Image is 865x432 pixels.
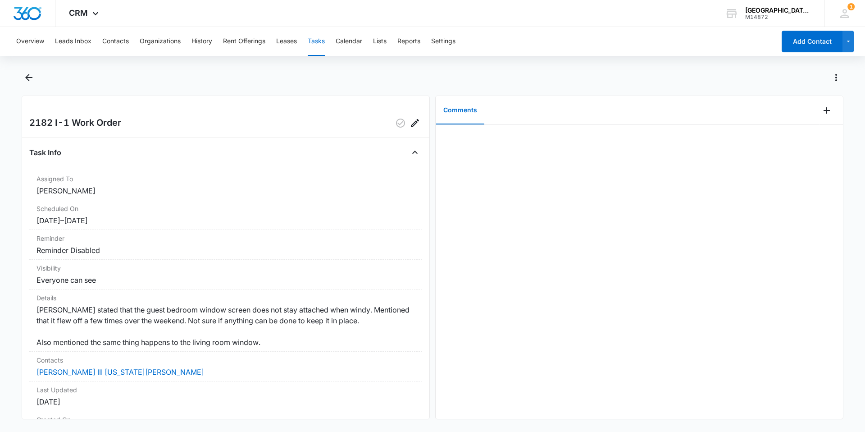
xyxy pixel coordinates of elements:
button: Leases [276,27,297,56]
div: account name [745,7,811,14]
div: notifications count [847,3,855,10]
dt: Scheduled On [36,204,415,213]
button: Close [408,145,422,160]
dd: Reminder Disabled [36,245,415,256]
dt: Reminder [36,234,415,243]
dt: Visibility [36,263,415,273]
div: Last Updated[DATE] [29,381,422,411]
div: Assigned To[PERSON_NAME] [29,170,422,200]
div: Contacts[PERSON_NAME] III [US_STATE][PERSON_NAME] [29,352,422,381]
a: [PERSON_NAME] III [US_STATE][PERSON_NAME] [36,368,204,377]
button: Actions [829,70,843,85]
h2: 2182 I-1 Work Order [29,116,121,130]
button: Rent Offerings [223,27,265,56]
div: VisibilityEveryone can see [29,260,422,290]
dt: Assigned To [36,174,415,184]
button: Contacts [102,27,129,56]
dd: [DATE] [36,396,415,407]
div: ReminderReminder Disabled [29,230,422,260]
button: Leads Inbox [55,27,91,56]
button: Calendar [336,27,362,56]
dd: [PERSON_NAME] stated that the guest bedroom window screen does not stay attached when windy. Ment... [36,304,415,348]
dd: [PERSON_NAME] [36,185,415,196]
button: Add Contact [782,31,842,52]
h4: Task Info [29,147,61,158]
button: Organizations [140,27,181,56]
button: Edit [408,116,422,130]
button: Comments [436,97,484,124]
span: 1 [847,3,855,10]
button: Lists [373,27,387,56]
button: Overview [16,27,44,56]
button: Back [22,70,36,85]
span: CRM [69,8,88,18]
dd: [DATE] – [DATE] [36,215,415,226]
dt: Last Updated [36,385,415,395]
button: History [191,27,212,56]
dt: Contacts [36,355,415,365]
button: Tasks [308,27,325,56]
div: account id [745,14,811,20]
div: Scheduled On[DATE]–[DATE] [29,200,422,230]
div: Details[PERSON_NAME] stated that the guest bedroom window screen does not stay attached when wind... [29,290,422,352]
dd: Everyone can see [36,275,415,285]
dt: Details [36,293,415,303]
button: Reports [397,27,420,56]
button: Add Comment [819,103,834,118]
dt: Created On [36,415,415,424]
button: Settings [431,27,455,56]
